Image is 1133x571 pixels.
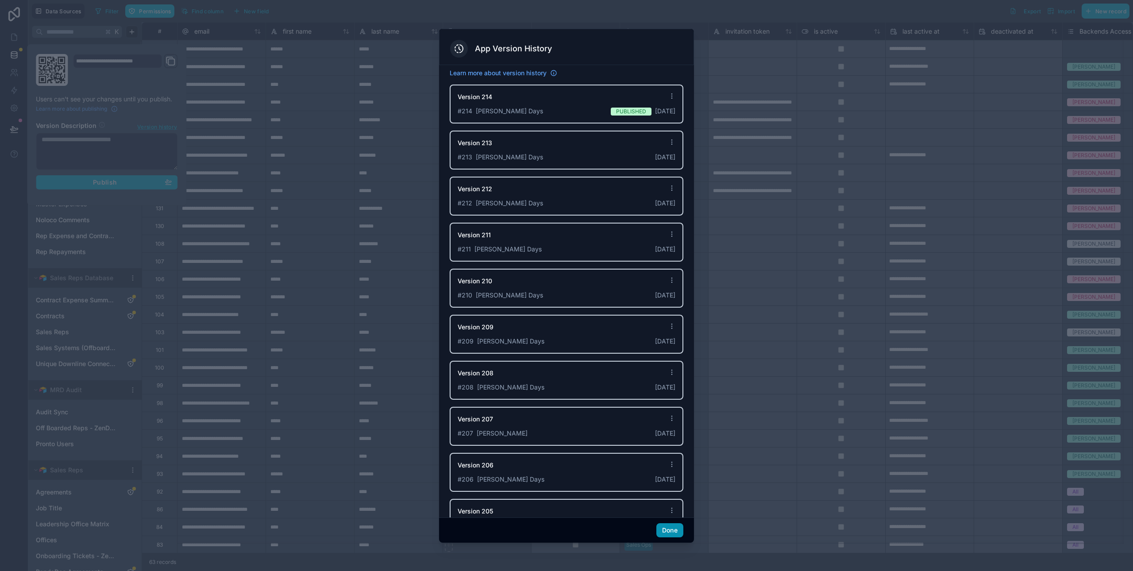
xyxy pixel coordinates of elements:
[477,383,544,391] span: [PERSON_NAME] Days
[616,108,646,115] span: Published
[655,337,675,346] span: [DATE]
[458,277,492,285] span: Version 210
[458,337,544,346] span: # 209
[475,43,552,54] h3: App Version History
[655,199,675,208] span: [DATE]
[458,383,544,392] span: # 208
[477,475,544,483] span: [PERSON_NAME] Days
[655,383,675,392] span: [DATE]
[474,245,542,253] span: [PERSON_NAME] Days
[458,415,493,424] span: Version 207
[458,139,492,147] span: Version 213
[476,107,543,115] span: [PERSON_NAME] Days
[458,369,493,378] span: Version 208
[655,153,675,162] span: [DATE]
[458,291,543,300] span: # 210
[655,107,675,116] span: [DATE]
[458,507,493,516] span: Version 205
[477,429,528,437] span: [PERSON_NAME]
[458,461,493,470] span: Version 206
[655,291,675,300] span: [DATE]
[450,69,557,77] a: Learn more about version history
[458,185,492,193] span: Version 212
[476,291,543,299] span: [PERSON_NAME] Days
[656,523,683,537] button: Done
[458,199,543,208] span: # 212
[655,429,675,438] span: [DATE]
[450,69,547,77] span: Learn more about version history
[476,153,543,161] span: [PERSON_NAME] Days
[458,153,543,162] span: # 213
[458,245,542,254] span: # 211
[458,231,491,239] span: Version 211
[458,93,492,101] span: Version 214
[655,475,675,484] span: [DATE]
[477,337,544,345] span: [PERSON_NAME] Days
[458,475,544,484] span: # 206
[458,107,543,116] span: # 214
[458,323,493,332] span: Version 209
[458,429,528,438] span: # 207
[476,199,543,207] span: [PERSON_NAME] Days
[655,245,675,254] span: [DATE]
